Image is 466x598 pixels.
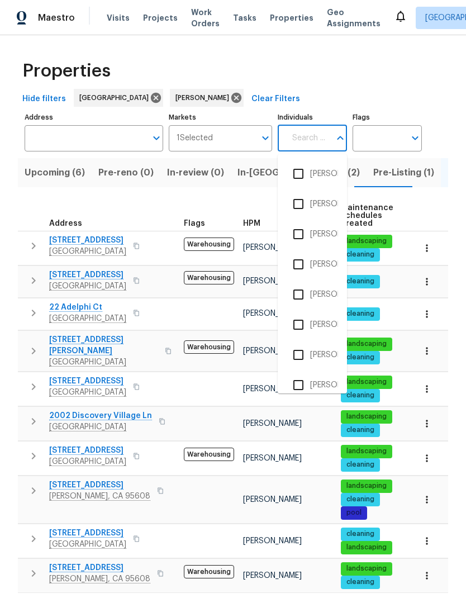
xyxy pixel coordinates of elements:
[74,89,163,107] div: [GEOGRAPHIC_DATA]
[49,220,82,227] span: Address
[342,250,379,259] span: cleaning
[247,89,305,110] button: Clear Filters
[332,130,348,146] button: Close
[184,238,234,251] span: Warehousing
[342,277,379,286] span: cleaning
[342,309,379,319] span: cleaning
[184,565,234,578] span: Warehousing
[243,244,302,251] span: [PERSON_NAME]
[342,236,391,246] span: landscaping
[278,114,347,121] label: Individuals
[243,496,302,504] span: [PERSON_NAME]
[327,7,381,29] span: Geo Assignments
[184,220,205,227] span: Flags
[25,114,163,121] label: Address
[342,495,379,504] span: cleaning
[177,134,213,143] span: 1 Selected
[22,65,111,77] span: Properties
[243,572,302,580] span: [PERSON_NAME]
[237,165,360,181] span: In-[GEOGRAPHIC_DATA] (2)
[342,460,379,469] span: cleaning
[287,192,338,216] li: [PERSON_NAME]
[342,481,391,491] span: landscaping
[149,130,164,146] button: Open
[169,114,273,121] label: Markets
[243,347,302,355] span: [PERSON_NAME]
[175,92,234,103] span: [PERSON_NAME]
[79,92,153,103] span: [GEOGRAPHIC_DATA]
[287,373,338,397] li: [PERSON_NAME]
[342,391,379,400] span: cleaning
[258,130,273,146] button: Open
[243,220,260,227] span: HPM
[341,204,393,227] span: Maintenance schedules created
[287,343,338,367] li: [PERSON_NAME]
[184,340,234,354] span: Warehousing
[251,92,300,106] span: Clear Filters
[342,508,366,518] span: pool
[287,253,338,276] li: [PERSON_NAME]
[167,165,224,181] span: In-review (0)
[18,89,70,110] button: Hide filters
[243,310,302,317] span: [PERSON_NAME]
[170,89,244,107] div: [PERSON_NAME]
[342,412,391,421] span: landscaping
[342,339,391,349] span: landscaping
[191,7,220,29] span: Work Orders
[342,353,379,362] span: cleaning
[243,454,302,462] span: [PERSON_NAME]
[342,529,379,539] span: cleaning
[353,114,422,121] label: Flags
[143,12,178,23] span: Projects
[342,577,379,587] span: cleaning
[287,313,338,336] li: [PERSON_NAME]
[287,222,338,246] li: [PERSON_NAME]
[107,12,130,23] span: Visits
[407,130,423,146] button: Open
[342,447,391,456] span: landscaping
[342,564,391,573] span: landscaping
[184,448,234,461] span: Warehousing
[287,162,338,186] li: [PERSON_NAME]
[373,165,434,181] span: Pre-Listing (1)
[287,283,338,306] li: [PERSON_NAME]
[270,12,313,23] span: Properties
[342,377,391,387] span: landscaping
[243,537,302,545] span: [PERSON_NAME]
[233,14,256,22] span: Tasks
[243,277,302,285] span: [PERSON_NAME]
[38,12,75,23] span: Maestro
[342,425,379,435] span: cleaning
[243,385,302,393] span: [PERSON_NAME]
[184,271,234,284] span: Warehousing
[98,165,154,181] span: Pre-reno (0)
[243,420,302,428] span: [PERSON_NAME]
[25,165,85,181] span: Upcoming (6)
[286,125,330,151] input: Search ...
[22,92,66,106] span: Hide filters
[342,543,391,552] span: landscaping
